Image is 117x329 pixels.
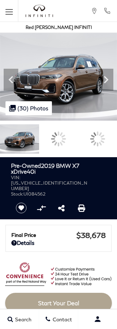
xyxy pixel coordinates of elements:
[11,231,106,239] a: Final Price $38,678
[11,239,106,246] a: Details
[5,101,52,115] div: (30) Photos
[58,204,65,212] a: Share this Pre-Owned 2019 BMW X7 xDrive40i
[51,316,72,322] span: Contact
[26,5,53,17] img: INFINITI
[36,203,47,213] button: Compare vehicle
[11,232,76,238] span: Final Price
[103,8,111,14] a: Call Red Noland INFINITI
[76,231,106,239] span: $38,678
[26,24,92,30] a: Red [PERSON_NAME] INFINITI
[11,162,41,169] strong: Pre-Owned
[13,202,29,214] button: Save vehicle
[13,316,31,322] span: Search
[11,191,23,197] span: Stock:
[23,191,45,197] span: UI084562
[26,5,53,17] a: infiniti
[38,299,79,306] span: Start Your Deal
[78,310,117,328] button: user-profile-menu
[78,204,85,212] a: Print this Pre-Owned 2019 BMW X7 xDrive40i
[11,163,88,175] h1: 2019 BMW X7 xDrive40i
[11,180,87,191] span: [US_VEHICLE_IDENTIFICATION_NUMBER]
[11,175,20,180] span: VIN:
[5,293,112,313] a: Start Your Deal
